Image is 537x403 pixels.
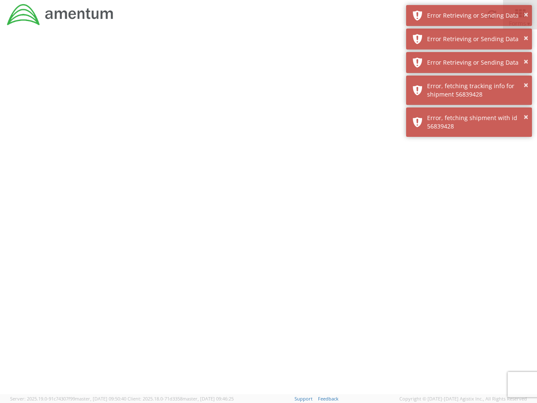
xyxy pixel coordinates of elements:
[427,58,526,67] div: Error Retrieving or Sending Data
[524,32,528,44] button: ×
[6,3,115,26] img: dyn-intl-logo-049831509241104b2a82.png
[524,56,528,68] button: ×
[524,111,528,123] button: ×
[524,9,528,21] button: ×
[318,395,339,402] a: Feedback
[295,395,313,402] a: Support
[427,114,526,131] div: Error, fetching shipment with id 56839428
[524,79,528,92] button: ×
[75,395,126,402] span: master, [DATE] 09:50:40
[10,395,126,402] span: Server: 2025.19.0-91c74307f99
[128,395,234,402] span: Client: 2025.18.0-71d3358
[427,35,526,43] div: Error Retrieving or Sending Data
[427,11,526,20] div: Error Retrieving or Sending Data
[399,395,527,402] span: Copyright © [DATE]-[DATE] Agistix Inc., All Rights Reserved
[182,395,234,402] span: master, [DATE] 09:46:25
[427,82,526,99] div: Error, fetching tracking info for shipment 56839428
